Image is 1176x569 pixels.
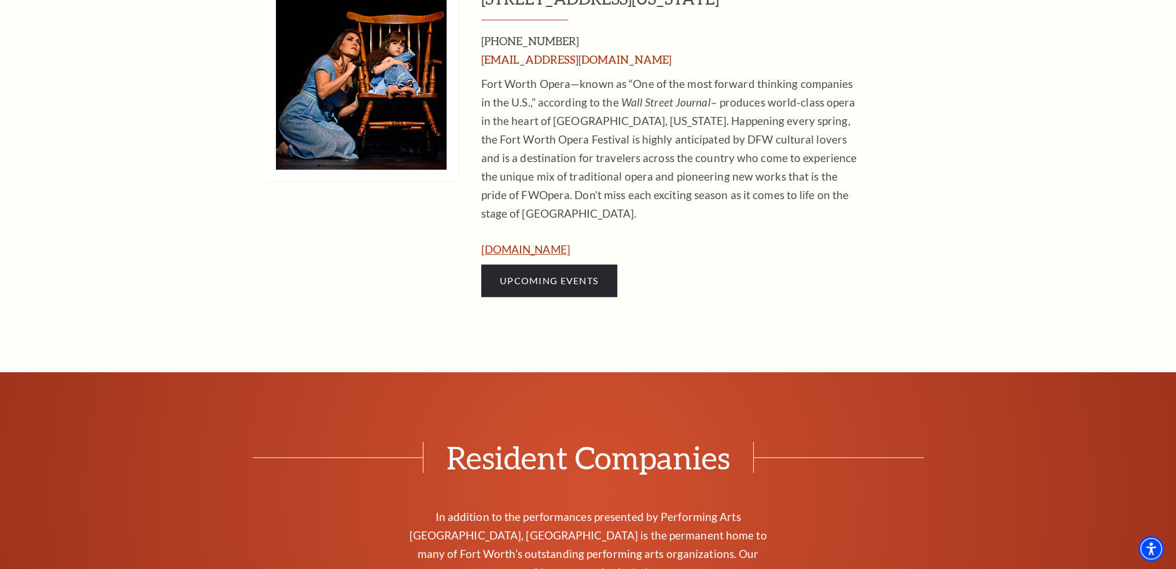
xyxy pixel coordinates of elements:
a: [EMAIL_ADDRESS][DOMAIN_NAME] [481,53,672,66]
a: [DOMAIN_NAME] [481,243,570,256]
span: Upcoming Events [500,275,598,286]
em: Wall Street Journal [621,96,711,109]
h3: [PHONE_NUMBER] [481,32,857,69]
div: Accessibility Menu [1138,536,1164,561]
span: Resident Companies [423,442,754,473]
p: Fort Worth Opera—known as “One of the most forward thinking companies in the U.S.,” according to the [481,75,857,223]
span: – produces world-class opera in the heart of [GEOGRAPHIC_DATA], [US_STATE]. Happening every sprin... [481,96,857,220]
a: Upcoming Events [481,265,617,297]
